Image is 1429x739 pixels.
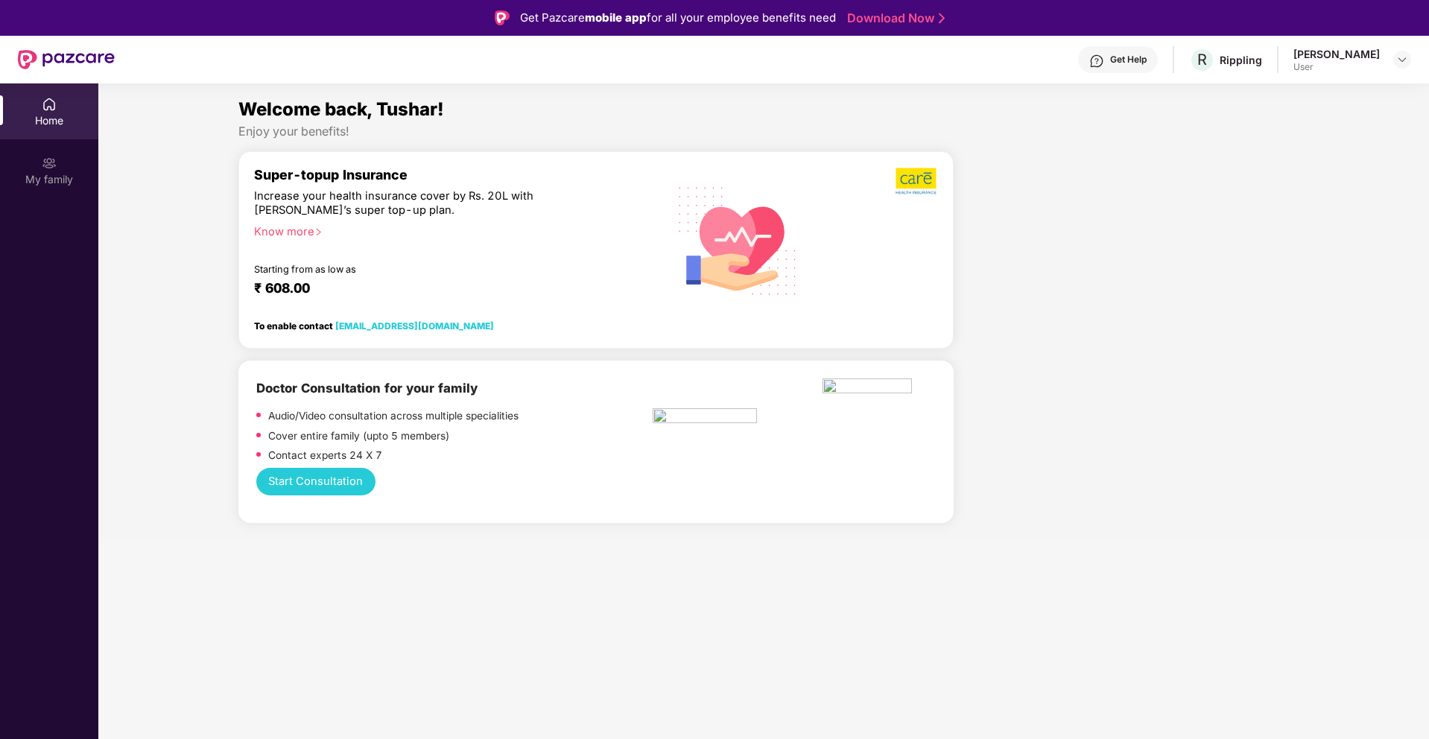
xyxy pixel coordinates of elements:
div: ₹ 608.00 [254,280,639,298]
div: Get Help [1110,54,1147,66]
p: Contact experts 24 X 7 [268,448,382,464]
button: Start Consultation [256,468,376,495]
b: Doctor Consultation for your family [256,381,478,396]
img: b5dec4f62d2307b9de63beb79f102df3.png [896,167,938,195]
div: [PERSON_NAME] [1293,47,1380,61]
span: Welcome back, Tushar! [238,98,444,120]
img: Stroke [939,10,945,26]
img: svg+xml;base64,PHN2ZyBpZD0iSG9tZSIgeG1sbnM9Imh0dHA6Ly93d3cudzMub3JnLzIwMDAvc3ZnIiB3aWR0aD0iMjAiIG... [42,97,57,112]
div: To enable contact [254,320,494,331]
img: pngtree-physiotherapy-physiotherapist-rehab-disability-stretching-png-image_6063262.png [653,408,757,428]
img: Logo [495,10,510,25]
img: svg+xml;base64,PHN2ZyB3aWR0aD0iMjAiIGhlaWdodD0iMjAiIHZpZXdCb3g9IjAgMCAyMCAyMCIgZmlsbD0ibm9uZSIgeG... [42,156,57,171]
a: Download Now [847,10,940,26]
div: Increase your health insurance cover by Rs. 20L with [PERSON_NAME]’s super top-up plan. [254,189,589,218]
div: User [1293,61,1380,73]
div: Know more [254,225,644,235]
div: Rippling [1220,53,1262,67]
a: [EMAIL_ADDRESS][DOMAIN_NAME] [335,320,494,332]
strong: mobile app [585,10,647,25]
p: Cover entire family (upto 5 members) [268,428,449,445]
p: Audio/Video consultation across multiple specialities [268,408,519,425]
img: svg+xml;base64,PHN2ZyB4bWxucz0iaHR0cDovL3d3dy53My5vcmcvMjAwMC9zdmciIHhtbG5zOnhsaW5rPSJodHRwOi8vd3... [667,168,809,312]
img: svg+xml;base64,PHN2ZyBpZD0iSGVscC0zMngzMiIgeG1sbnM9Imh0dHA6Ly93d3cudzMub3JnLzIwMDAvc3ZnIiB3aWR0aD... [1089,54,1104,69]
div: Get Pazcare for all your employee benefits need [520,9,836,27]
img: svg+xml;base64,PHN2ZyBpZD0iRHJvcGRvd24tMzJ4MzIiIHhtbG5zPSJodHRwOi8vd3d3LnczLm9yZy8yMDAwL3N2ZyIgd2... [1396,54,1408,66]
img: physica%20-%20Edited.png [823,378,912,398]
div: Starting from as low as [254,264,590,274]
span: right [314,228,323,236]
div: Super-topup Insurance [254,167,653,183]
span: R [1197,51,1207,69]
div: Enjoy your benefits! [238,124,1290,139]
img: New Pazcare Logo [18,50,115,69]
